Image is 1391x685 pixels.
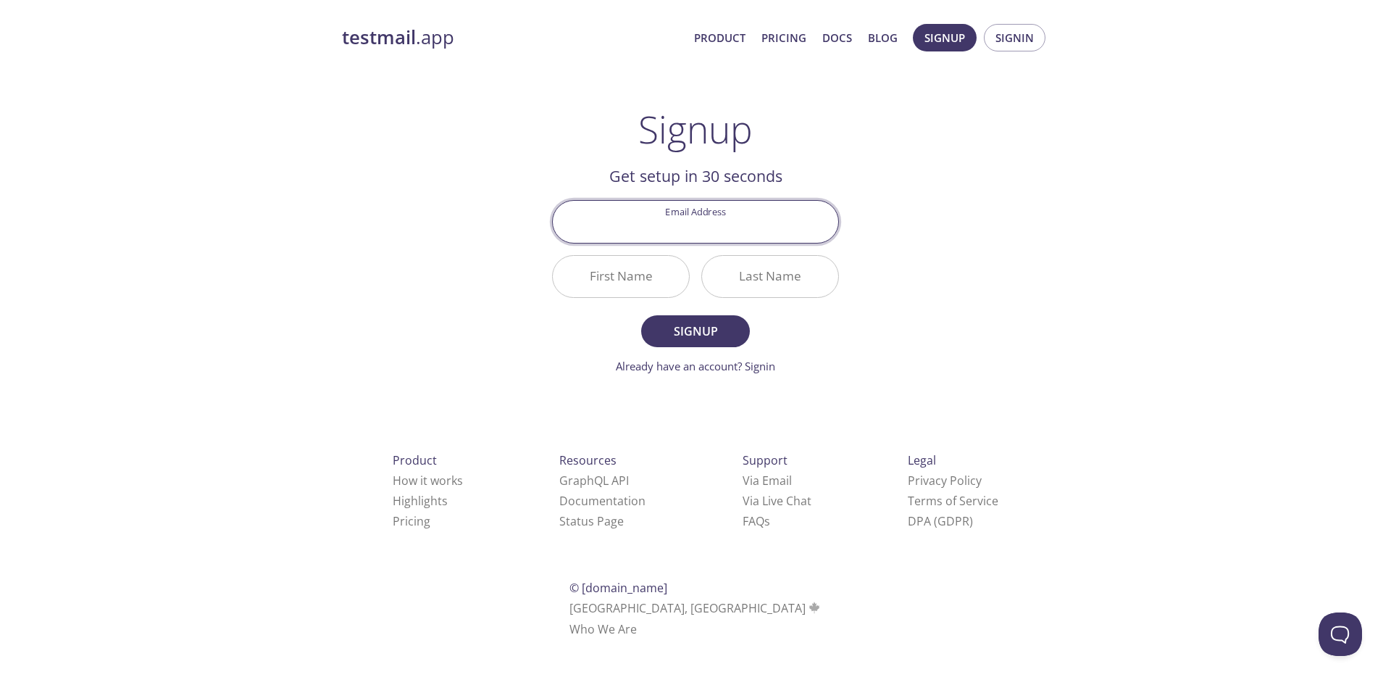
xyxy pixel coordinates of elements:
[743,513,770,529] a: FAQ
[924,28,965,47] span: Signup
[342,25,416,50] strong: testmail
[569,600,822,616] span: [GEOGRAPHIC_DATA], [GEOGRAPHIC_DATA]
[569,580,667,596] span: © [DOMAIN_NAME]
[743,452,788,468] span: Support
[616,359,775,373] a: Already have an account? Signin
[393,473,463,489] a: How it works
[764,513,770,529] span: s
[393,493,448,509] a: Highlights
[657,321,734,341] span: Signup
[694,28,745,47] a: Product
[908,452,936,468] span: Legal
[559,452,617,468] span: Resources
[908,513,973,529] a: DPA (GDPR)
[908,473,982,489] a: Privacy Policy
[559,493,646,509] a: Documentation
[868,28,898,47] a: Blog
[559,513,624,529] a: Status Page
[342,25,682,50] a: testmail.app
[552,164,839,188] h2: Get setup in 30 seconds
[913,24,977,51] button: Signup
[761,28,806,47] a: Pricing
[393,452,437,468] span: Product
[984,24,1045,51] button: Signin
[995,28,1034,47] span: Signin
[743,473,792,489] a: Via Email
[908,493,998,509] a: Terms of Service
[743,493,811,509] a: Via Live Chat
[569,621,637,637] a: Who We Are
[822,28,852,47] a: Docs
[638,107,753,151] h1: Signup
[1319,613,1362,656] iframe: Help Scout Beacon - Open
[559,473,629,489] a: GraphQL API
[641,315,750,347] button: Signup
[393,513,430,529] a: Pricing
